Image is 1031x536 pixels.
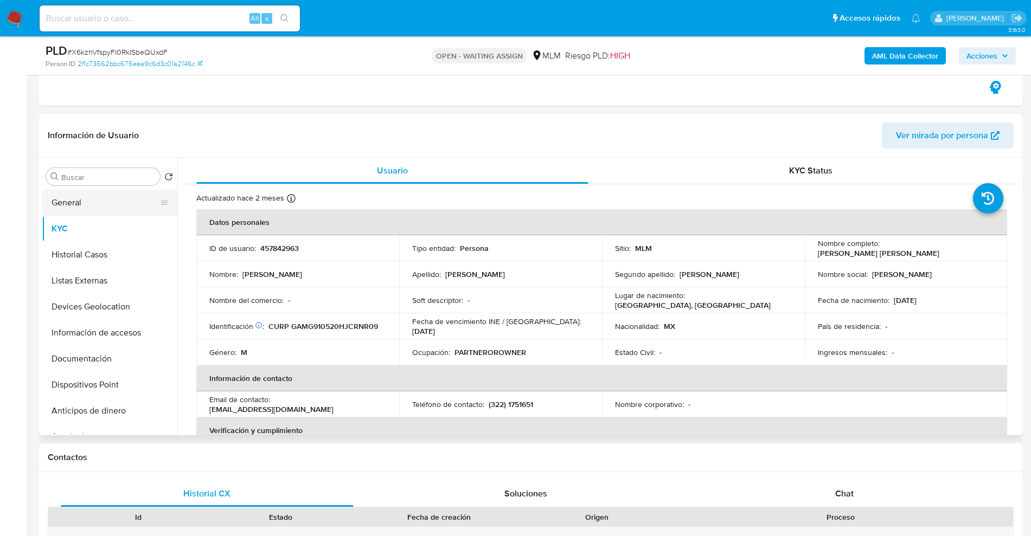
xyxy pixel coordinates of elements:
p: Nombre del comercio : [209,295,284,305]
p: País de residencia : [818,321,881,331]
p: Nombre corporativo : [615,399,684,409]
p: Persona [460,243,489,253]
p: Ingresos mensuales : [818,347,887,357]
p: - [892,347,894,357]
button: Dispositivos Point [42,372,177,398]
span: Alt [251,13,259,23]
a: 2f1c73562bbc675eea9c6d3c01a2146c [78,59,202,69]
input: Buscar usuario o caso... [40,11,300,25]
p: - [288,295,290,305]
b: Person ID [46,59,75,69]
p: - [688,399,690,409]
p: Soft descriptor : [412,295,463,305]
div: Fecha de creación [360,512,518,522]
span: Ver mirada por persona [896,122,988,148]
p: Lugar de nacimiento : [615,290,685,300]
th: Datos personales [196,209,1007,235]
p: yael.arizperojo@mercadolibre.com.mx [946,13,1008,23]
p: Nombre social : [818,269,868,279]
p: [GEOGRAPHIC_DATA], [GEOGRAPHIC_DATA] [615,300,771,310]
span: # X6kzhVfspyFI0RkISbeQUxdF [67,47,168,57]
p: Nacionalidad : [615,321,659,331]
p: ID de usuario : [209,243,256,253]
span: Acciones [966,47,997,64]
p: Nombre : [209,269,238,279]
p: Identificación : [209,321,264,331]
div: Origen [534,512,661,522]
p: Estado Civil : [615,347,655,357]
p: OPEN - WAITING ASSIGN [432,48,527,63]
p: 457842963 [260,243,299,253]
p: CURP GAMG910520HJCRNR09 [268,321,378,331]
p: - [885,321,887,331]
span: HIGH [610,49,630,62]
p: [PERSON_NAME] [242,269,302,279]
p: (322) 1751651 [489,399,533,409]
p: Ocupación : [412,347,450,357]
span: Accesos rápidos [840,12,900,24]
button: AML Data Collector [864,47,946,64]
p: Actualizado hace 2 meses [196,193,284,203]
span: Chat [835,487,854,500]
p: Sitio : [615,243,631,253]
p: Segundo apellido : [615,269,675,279]
p: Tipo entidad : [412,243,456,253]
p: Género : [209,347,236,357]
p: [PERSON_NAME] [680,269,739,279]
p: PARTNEROROWNER [454,347,526,357]
h1: Contactos [48,452,1014,463]
p: Teléfono de contacto : [412,399,484,409]
p: [PERSON_NAME] [PERSON_NAME] [818,248,939,258]
div: Id [75,512,202,522]
button: Buscar [50,172,59,181]
p: Email de contacto : [209,395,270,404]
button: Aprobadores [42,424,177,450]
p: MLM [635,243,652,253]
span: s [265,13,268,23]
th: Verificación y cumplimiento [196,417,1007,443]
a: Notificaciones [911,14,920,23]
p: Apellido : [412,269,441,279]
a: Salir [1011,12,1023,24]
button: Anticipos de dinero [42,398,177,424]
button: Historial Casos [42,242,177,268]
input: Buscar [61,172,156,182]
button: Acciones [959,47,1016,64]
p: [EMAIL_ADDRESS][DOMAIN_NAME] [209,404,334,414]
button: Devices Geolocation [42,294,177,320]
span: KYC Status [789,164,833,177]
p: [DATE] [894,295,917,305]
p: [DATE] [412,326,435,336]
button: search-icon [273,11,296,26]
button: KYC [42,216,177,242]
div: Estado [217,512,344,522]
p: - [659,347,662,357]
div: Proceso [676,512,1006,522]
b: PLD [46,42,67,59]
p: M [241,347,247,357]
p: Fecha de nacimiento : [818,295,889,305]
span: Historial CX [183,487,230,500]
span: Riesgo PLD: [565,50,630,62]
p: MX [664,321,675,331]
button: Información de accesos [42,320,177,346]
span: Usuario [377,164,408,177]
button: Volver al orden por defecto [164,172,173,184]
p: [PERSON_NAME] [445,269,505,279]
button: Listas Externas [42,268,177,294]
b: AML Data Collector [872,47,938,64]
p: [PERSON_NAME] [872,269,932,279]
div: MLM [531,50,561,62]
span: Soluciones [504,487,547,500]
p: Nombre completo : [818,238,880,248]
p: - [468,295,470,305]
p: Fecha de vencimiento INE / [GEOGRAPHIC_DATA] : [412,317,581,326]
h1: Información de Usuario [48,130,139,141]
th: Información de contacto [196,365,1007,391]
button: General [42,190,169,216]
span: 3.163.0 [1008,25,1026,34]
button: Ver mirada por persona [882,122,1014,148]
button: Documentación [42,346,177,372]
